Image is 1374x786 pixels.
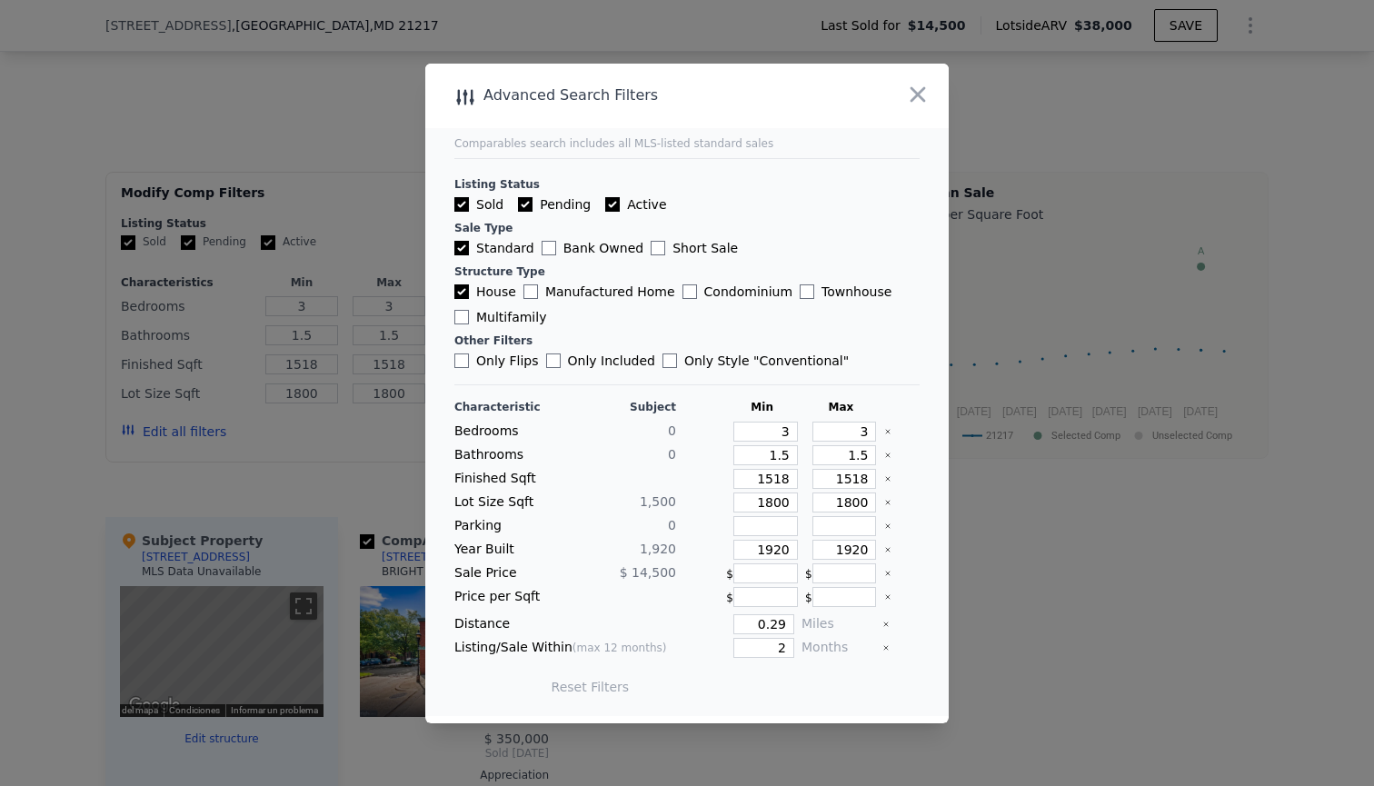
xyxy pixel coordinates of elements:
[662,352,849,370] label: Only Style " Conventional "
[801,614,875,634] div: Miles
[668,447,676,462] span: 0
[454,352,539,370] label: Only Flips
[454,469,562,489] div: Finished Sqft
[454,308,546,326] label: Multifamily
[454,492,562,512] div: Lot Size Sqft
[454,563,562,583] div: Sale Price
[884,546,891,553] button: Clear
[454,400,562,414] div: Characteristic
[726,400,798,414] div: Min
[454,445,562,465] div: Bathrooms
[454,638,676,658] div: Listing/Sale Within
[620,565,676,580] span: $ 14,500
[682,283,792,301] label: Condominium
[425,83,844,108] div: Advanced Search Filters
[569,400,676,414] div: Subject
[454,239,534,257] label: Standard
[454,197,469,212] input: Sold
[668,423,676,438] span: 0
[668,518,676,532] span: 0
[523,283,675,301] label: Manufactured Home
[882,621,890,628] button: Clear
[884,475,891,483] button: Clear
[542,239,643,257] label: Bank Owned
[454,422,562,442] div: Bedrooms
[454,587,562,607] div: Price per Sqft
[662,353,677,368] input: Only Style "Conventional"
[884,452,891,459] button: Clear
[805,563,877,583] div: $
[805,587,877,607] div: $
[651,241,665,255] input: Short Sale
[454,310,469,324] input: Multifamily
[640,542,676,556] span: 1,920
[605,197,620,212] input: Active
[800,284,814,299] input: Townhouse
[454,241,469,255] input: Standard
[454,516,562,536] div: Parking
[801,638,875,658] div: Months
[884,428,891,435] button: Clear
[454,284,469,299] input: House
[454,614,676,634] div: Distance
[651,239,738,257] label: Short Sale
[726,563,798,583] div: $
[572,642,667,654] span: (max 12 months)
[454,283,516,301] label: House
[884,570,891,577] button: Clear
[518,197,533,212] input: Pending
[542,241,556,255] input: Bank Owned
[552,678,630,696] button: Reset
[605,195,666,214] label: Active
[454,333,920,348] div: Other Filters
[546,352,655,370] label: Only Included
[805,400,877,414] div: Max
[884,522,891,530] button: Clear
[726,587,798,607] div: $
[454,353,469,368] input: Only Flips
[518,195,591,214] label: Pending
[523,284,538,299] input: Manufactured Home
[800,283,891,301] label: Townhouse
[454,136,920,151] div: Comparables search includes all MLS-listed standard sales
[454,264,920,279] div: Structure Type
[454,540,562,560] div: Year Built
[454,195,503,214] label: Sold
[884,499,891,506] button: Clear
[454,177,920,192] div: Listing Status
[882,644,890,652] button: Clear
[682,284,697,299] input: Condominium
[884,593,891,601] button: Clear
[546,353,561,368] input: Only Included
[640,494,676,509] span: 1,500
[454,221,920,235] div: Sale Type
